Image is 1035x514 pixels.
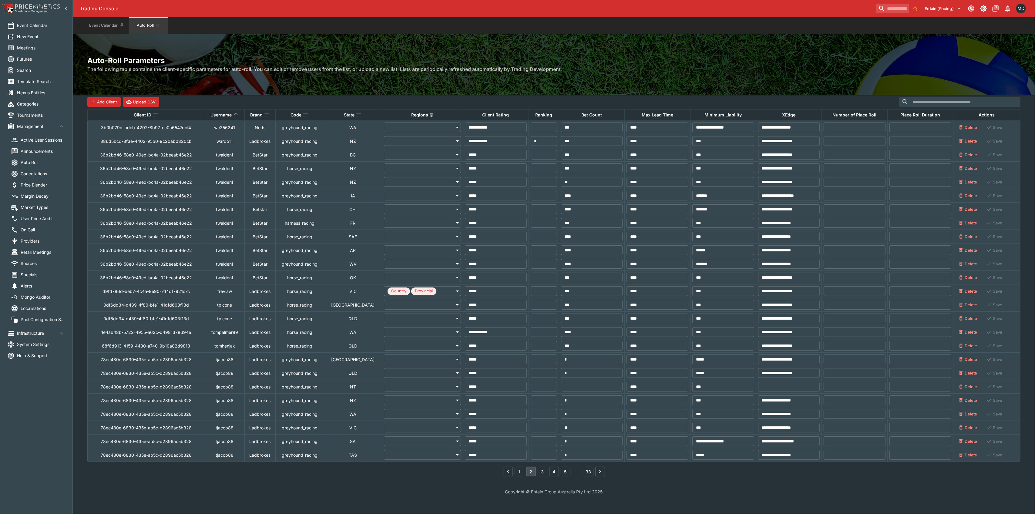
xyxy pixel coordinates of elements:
td: 36b2bd46-58e0-49ed-bc4a-02beeab46e22 [88,203,205,216]
button: Upload CSV [123,97,160,107]
button: Event Calendar [86,17,128,34]
button: Delete [955,191,981,200]
div: Trading Console [80,5,873,12]
button: Delete [955,218,981,228]
td: greyhound_racing [275,407,324,421]
span: Active User Sessions [21,137,65,143]
td: CHI [324,203,382,216]
td: 78ec480e-6830-435e-ab5c-d2896ac5b328 [88,353,205,366]
td: twalden1 [205,230,244,244]
td: Ladbrokes [244,284,275,298]
td: tomhenjak [205,339,244,353]
td: BetStar [244,230,275,244]
td: twalden1 [205,148,244,162]
p: Code [291,111,301,119]
span: Mongo Auditor [21,294,65,300]
span: Provincial [411,288,436,294]
td: Ladbrokes [244,366,275,380]
button: Delete [955,136,981,146]
button: Go to page 1 [515,467,524,476]
td: Ladbrokes [244,325,275,339]
td: d9fd786d-beb7-4c4a-8e90-7d4df7921c7c [88,284,205,298]
td: Ladbrokes [244,353,275,366]
button: Go to page 3 [538,467,547,476]
th: Bet Count [559,109,625,121]
td: 78ec480e-6830-435e-ab5c-d2896ac5b328 [88,435,205,448]
button: Matthew Duncan [1014,2,1028,15]
td: greyhound_racing [275,353,324,366]
button: Delete [955,409,981,419]
td: FR [324,216,382,230]
td: tjacob88 [205,435,244,448]
span: Market Types [21,204,65,210]
td: WV [324,257,382,271]
td: IA [324,189,382,203]
td: greyhound_racing [275,175,324,189]
td: wc256241 [205,121,244,134]
span: On Call [21,227,65,233]
button: Delete [955,273,981,282]
td: NZ [324,134,382,148]
span: Categories [17,101,65,107]
button: Delete [955,204,981,214]
td: 68f6d913-4159-4430-a740-9b10a82d9813 [88,339,205,353]
th: Max Lead Time [625,109,691,121]
span: User Price Audit [21,215,65,222]
td: horse_racing [275,203,324,216]
button: Delete [955,395,981,405]
button: Go to page 33 [584,467,593,476]
h6: The following table contains the client-specific parameters for auto-roll. You can edit or remove... [87,66,1020,73]
td: Ladbrokes [244,407,275,421]
span: Template Search [17,78,65,85]
td: 36b2bd46-58e0-49ed-bc4a-02beeab46e22 [88,216,205,230]
div: … [572,469,582,475]
td: 886d5bcd-8f3e-4402-95b0-9c20ab0820cb [88,134,205,148]
td: 36b2bd46-58e0-49ed-bc4a-02beeab46e22 [88,175,205,189]
button: Toggle light/dark mode [978,3,989,14]
span: Infrastructure [17,330,58,336]
td: SAF [324,230,382,244]
td: twalden1 [205,189,244,203]
td: NZ [324,175,382,189]
button: Delete [955,232,981,241]
span: Specials [21,271,65,278]
td: horse_racing [275,230,324,244]
td: 3b0b079d-bdcb-4202-8b97-ec0a6547dcf4 [88,121,205,134]
span: Futures [17,56,65,62]
span: Auto Roll [21,159,65,166]
td: greyhound_racing [275,121,324,134]
td: horse_racing [275,162,324,175]
td: twalden1 [205,216,244,230]
span: Tournaments [17,112,65,118]
button: Delete [955,423,981,432]
td: twalden1 [205,244,244,257]
td: SA [324,435,382,448]
span: System Settings [17,341,65,348]
td: BC [324,148,382,162]
h2: Auto-Roll Parameters [87,56,1020,65]
td: 0df6dd34-d439-4f80-bfe1-41dfd603f13d [88,312,205,325]
span: Retail Meetings [21,249,65,255]
td: 0df6dd34-d439-4f80-bfe1-41dfd603f13d [88,298,205,312]
td: BetStar [244,148,275,162]
button: Delete [955,123,981,132]
td: twalden1 [205,203,244,216]
span: Nexus Entities [17,89,65,96]
button: Go to page 5 [561,467,570,476]
td: greyhound_racing [275,435,324,448]
td: horse_racing [275,325,324,339]
td: BetStar [244,189,275,203]
td: WA [324,325,382,339]
th: XEdge [756,109,822,121]
td: 78ec480e-6830-435e-ab5c-d2896ac5b328 [88,380,205,394]
td: NZ [324,162,382,175]
td: BetStar [244,216,275,230]
td: BetStar [244,271,275,284]
td: [GEOGRAPHIC_DATA] [324,298,382,312]
td: horse_racing [275,271,324,284]
td: 78ec480e-6830-435e-ab5c-d2896ac5b328 [88,407,205,421]
td: tjacob88 [205,448,244,462]
img: PriceKinetics [15,4,60,9]
button: Go to page 4 [549,467,559,476]
td: 78ec480e-6830-435e-ab5c-d2896ac5b328 [88,421,205,435]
